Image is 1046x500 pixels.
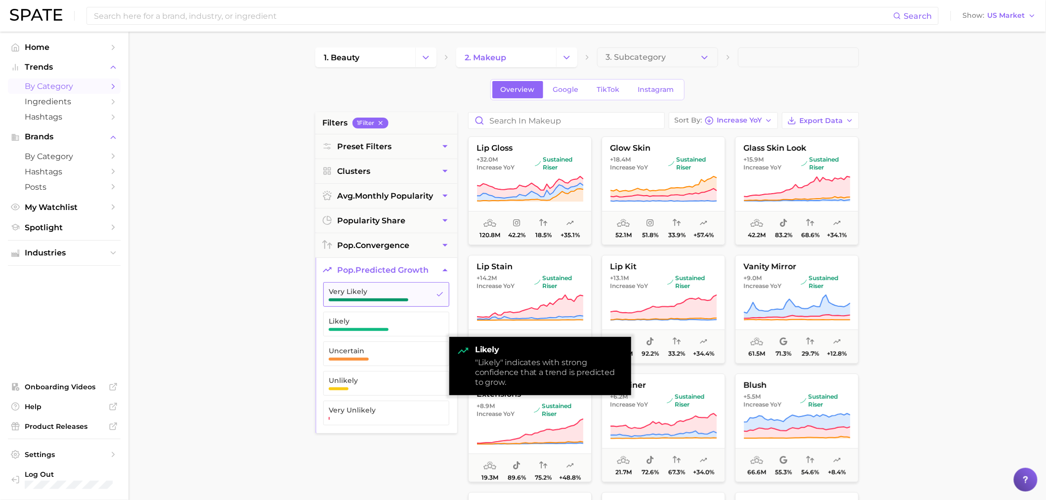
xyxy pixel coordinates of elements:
[483,460,496,472] span: average monthly popularity: Very High Popularity
[735,255,859,364] button: vanity mirror+9.0m Increase YoYsustained risersustained riser61.5m71.3%29.7%+12.8%
[513,460,521,472] span: popularity share: TikTok
[699,217,707,229] span: popularity predicted growth: Very Likely
[8,447,121,462] a: Settings
[337,241,355,250] abbr: popularity index
[743,282,782,290] span: Increase YoY
[646,455,654,466] span: popularity share: TikTok
[475,358,623,387] div: "Likely" indicates with strong confidence that a trend is predicted to grow.
[315,258,457,282] button: pop.predicted growth
[25,97,104,106] span: Ingredients
[668,161,674,167] img: sustained riser
[750,217,763,229] span: average monthly popularity: Very High Popularity
[559,474,581,481] span: +48.8%
[988,13,1025,18] span: US Market
[337,265,355,275] abbr: popularity index
[646,336,654,348] span: popularity share: TikTok
[615,232,632,239] span: 52.1m
[780,455,787,466] span: popularity share: Google
[801,279,807,285] img: sustained riser
[736,381,858,390] span: blush
[8,200,121,215] a: My Watchlist
[743,393,761,400] span: +5.5m
[782,112,859,129] button: Export Data
[8,467,121,492] a: Log out. Currently logged in with e-mail caitlin.delaney@loreal.com.
[566,217,574,229] span: popularity predicted growth: Very Likely
[329,347,428,355] span: Uncertain
[337,216,405,225] span: popularity share
[535,232,552,239] span: 18.5%
[743,401,782,409] span: Increase YoY
[25,382,104,391] span: Onboarding Videos
[615,469,632,476] span: 21.7m
[25,422,104,431] span: Product Releases
[25,167,104,176] span: Hashtags
[833,455,841,466] span: popularity predicted growth: Very Likely
[535,161,541,167] img: sustained riser
[25,112,104,122] span: Hashtags
[602,381,725,390] span: lip liner
[747,469,766,476] span: 66.6m
[324,53,359,62] span: 1. beauty
[8,164,121,179] a: Hashtags
[610,156,631,163] span: +18.4m
[337,191,355,201] abbr: average
[8,60,121,75] button: Trends
[780,217,787,229] span: popularity share: TikTok
[8,40,121,55] a: Home
[456,47,556,67] a: 2. makeup
[508,474,526,481] span: 89.6%
[8,379,121,394] a: Onboarding Videos
[699,336,707,348] span: popularity predicted growth: Very Likely
[25,132,104,141] span: Brands
[673,336,681,348] span: popularity convergence: Low Convergence
[553,85,579,94] span: Google
[477,402,495,410] span: +8.9m
[833,217,841,229] span: popularity predicted growth: Very Likely
[8,129,121,144] button: Brands
[481,474,498,481] span: 19.3m
[539,336,547,348] span: popularity convergence: High Convergence
[693,469,714,476] span: +34.0%
[743,156,764,163] span: +15.9m
[315,159,457,183] button: Clusters
[337,241,409,250] span: convergence
[501,85,535,94] span: Overview
[827,350,847,357] span: +12.8%
[801,232,820,239] span: 68.6%
[806,217,814,229] span: popularity convergence: High Convergence
[904,11,932,21] span: Search
[799,117,843,125] span: Export Data
[735,374,859,482] button: blush+5.5m Increase YoYsustained risersustained riser66.6m55.3%54.6%+8.4%
[477,274,497,282] span: +14.2m
[642,469,659,476] span: 72.6%
[539,460,547,472] span: popularity convergence: High Convergence
[801,156,850,171] span: sustained riser
[25,203,104,212] span: My Watchlist
[25,42,104,52] span: Home
[479,232,500,239] span: 120.8m
[617,455,630,466] span: average monthly popularity: Very High Popularity
[617,217,630,229] span: average monthly popularity: Very High Popularity
[483,217,496,229] span: average monthly popularity: Very High Popularity
[535,474,552,481] span: 75.2%
[8,149,121,164] a: by Category
[800,393,850,409] span: sustained riser
[337,142,392,151] span: Preset Filters
[329,288,428,295] span: Very Likely
[8,109,121,125] a: Hashtags
[415,47,436,67] button: Change Category
[561,232,580,239] span: +35.1%
[750,455,763,466] span: average monthly popularity: Very High Popularity
[25,152,104,161] span: by Category
[801,274,850,290] span: sustained riser
[833,336,841,348] span: popularity predicted growth: Very Likely
[508,232,525,239] span: 42.2%
[668,350,685,357] span: 33.2%
[667,274,717,290] span: sustained riser
[545,81,587,98] a: Google
[602,255,725,364] button: lip kit+13.1m Increase YoYsustained risersustained riser36.8m92.2%33.2%+34.4%
[827,232,847,239] span: +34.1%
[668,469,685,476] span: 67.3%
[25,82,104,91] span: by Category
[694,232,714,239] span: +57.4%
